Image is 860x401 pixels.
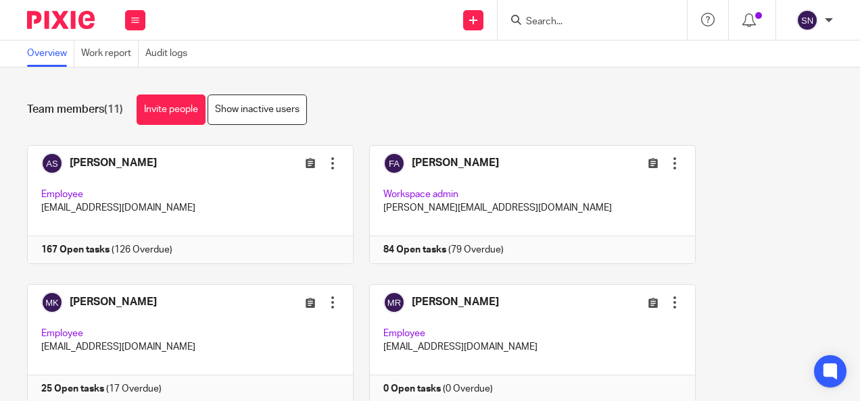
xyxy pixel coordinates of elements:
a: Overview [27,41,74,67]
h1: Team members [27,103,123,117]
a: Show inactive users [208,95,307,125]
a: Invite people [137,95,206,125]
a: Audit logs [145,41,194,67]
input: Search [525,16,646,28]
a: Work report [81,41,139,67]
img: svg%3E [796,9,818,31]
span: (11) [104,104,123,115]
img: Pixie [27,11,95,29]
